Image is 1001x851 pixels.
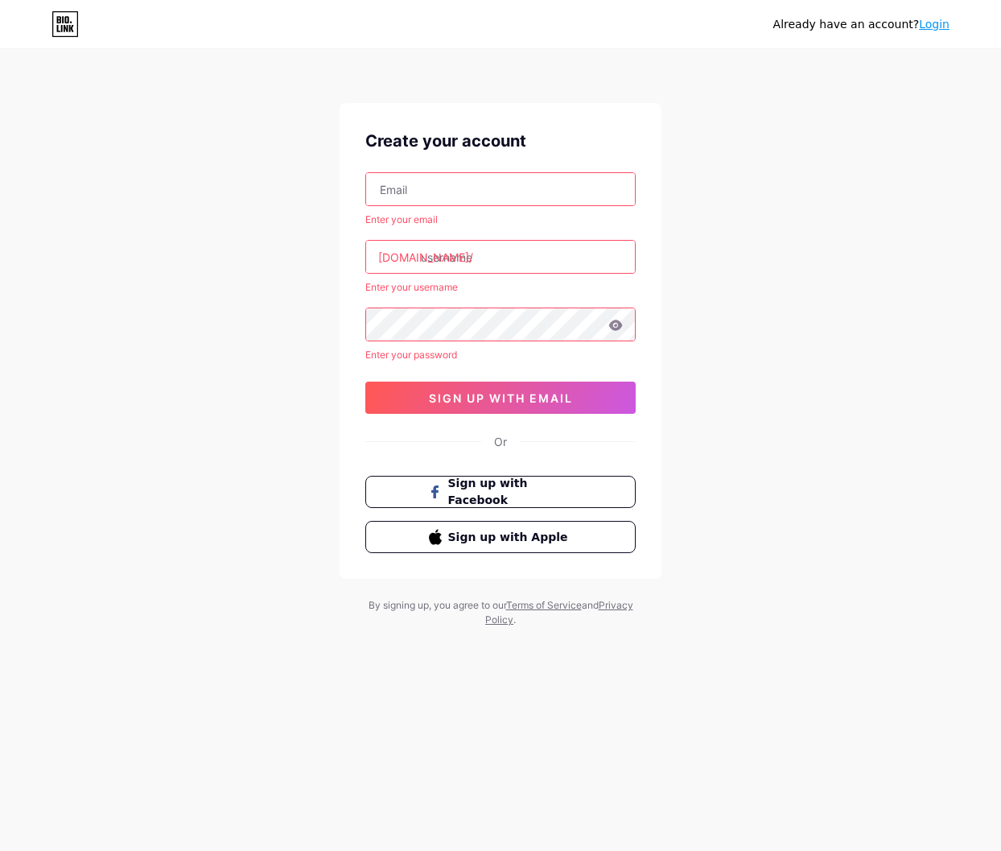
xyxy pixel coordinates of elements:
[365,521,636,553] button: Sign up with Apple
[365,213,636,227] div: Enter your email
[365,129,636,153] div: Create your account
[365,280,636,295] div: Enter your username
[365,348,636,362] div: Enter your password
[364,598,637,627] div: By signing up, you agree to our and .
[365,476,636,508] button: Sign up with Facebook
[366,173,635,205] input: Email
[919,18,950,31] a: Login
[365,382,636,414] button: sign up with email
[773,16,950,33] div: Already have an account?
[378,249,473,266] div: [DOMAIN_NAME]/
[448,529,573,546] span: Sign up with Apple
[429,391,573,405] span: sign up with email
[366,241,635,273] input: username
[506,599,582,611] a: Terms of Service
[494,433,507,450] div: Or
[448,475,573,509] span: Sign up with Facebook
